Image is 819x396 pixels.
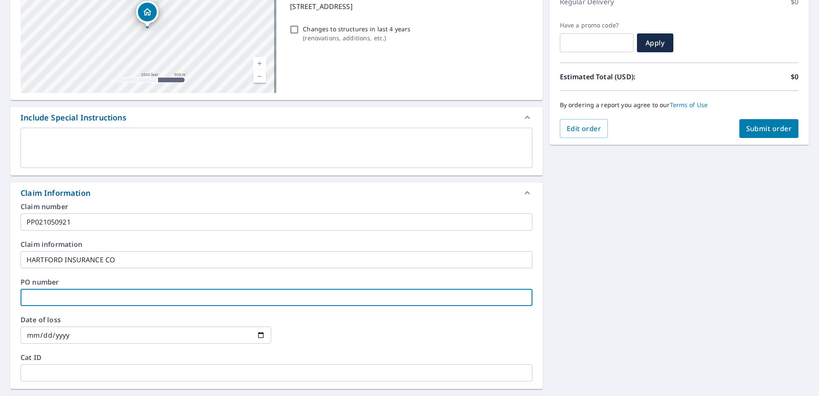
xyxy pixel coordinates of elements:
[21,241,532,248] label: Claim information
[303,24,410,33] p: Changes to structures in last 4 years
[21,279,532,285] label: PO number
[21,187,90,199] div: Claim Information
[644,38,667,48] span: Apply
[253,70,266,83] a: Current Level 14, Zoom Out
[670,101,708,109] a: Terms of Use
[21,316,271,323] label: Date of loss
[739,119,799,138] button: Submit order
[21,354,532,361] label: Cat ID
[560,119,608,138] button: Edit order
[637,33,673,52] button: Apply
[560,101,798,109] p: By ordering a report you agree to our
[10,107,543,128] div: Include Special Instructions
[21,112,126,123] div: Include Special Instructions
[746,124,792,133] span: Submit order
[303,33,410,42] p: ( renovations, additions, etc. )
[791,72,798,82] p: $0
[253,57,266,70] a: Current Level 14, Zoom In
[560,21,634,29] label: Have a promo code?
[21,203,532,210] label: Claim number
[10,183,543,203] div: Claim Information
[136,1,158,27] div: Dropped pin, building 1, Residential property, 3008 County Road 7540 Lubbock, TX 79423
[290,1,529,12] p: [STREET_ADDRESS]
[560,72,679,82] p: Estimated Total (USD):
[567,124,601,133] span: Edit order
